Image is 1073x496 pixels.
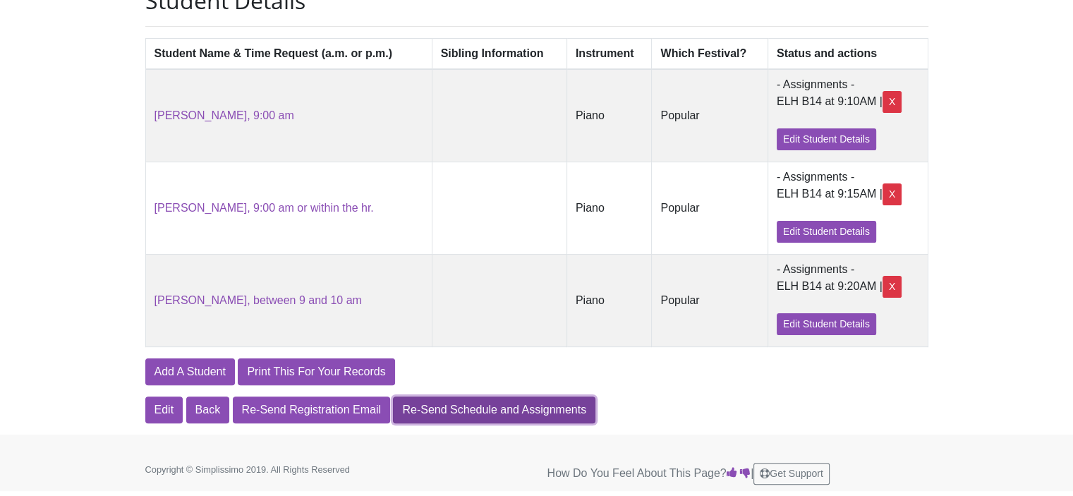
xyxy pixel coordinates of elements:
div: ELH B14 at 9:10AM | [777,91,919,113]
td: - Assignments - [768,69,928,162]
a: [PERSON_NAME], 9:00 am [154,109,294,121]
div: ELH B14 at 9:20AM | [777,276,919,298]
td: - Assignments - [768,254,928,346]
a: Edit Student Details [777,313,876,335]
td: Popular [652,162,768,254]
div: X [883,91,902,113]
td: Piano [566,162,652,254]
th: Student Name & Time Request (a.m. or p.m.) [145,38,432,69]
td: Piano [566,254,652,346]
td: Popular [652,254,768,346]
a: Print This For Your Records [238,358,394,385]
td: - Assignments - [768,162,928,254]
a: Re-Send Registration Email [233,397,390,423]
div: X [883,276,902,298]
p: How Do You Feel About This Page? | [547,463,928,485]
a: Re-Send Schedule and Assignments [393,397,595,423]
button: Get Support [753,463,830,485]
a: Back [186,397,230,423]
p: Copyright © Simplissimo 2019. All Rights Reserved [145,463,392,476]
td: Piano [566,69,652,162]
th: Sibling Information [432,38,566,69]
div: X [883,183,902,205]
th: Which Festival? [652,38,768,69]
th: Status and actions [768,38,928,69]
th: Instrument [566,38,652,69]
a: [PERSON_NAME], between 9 and 10 am [154,294,362,306]
a: Edit Student Details [777,221,876,243]
a: [PERSON_NAME], 9:00 am or within the hr. [154,202,374,214]
td: Popular [652,69,768,162]
a: Edit [145,397,183,423]
div: ELH B14 at 9:15AM | [777,183,919,205]
a: Edit Student Details [777,128,876,150]
a: Add A Student [145,358,235,385]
